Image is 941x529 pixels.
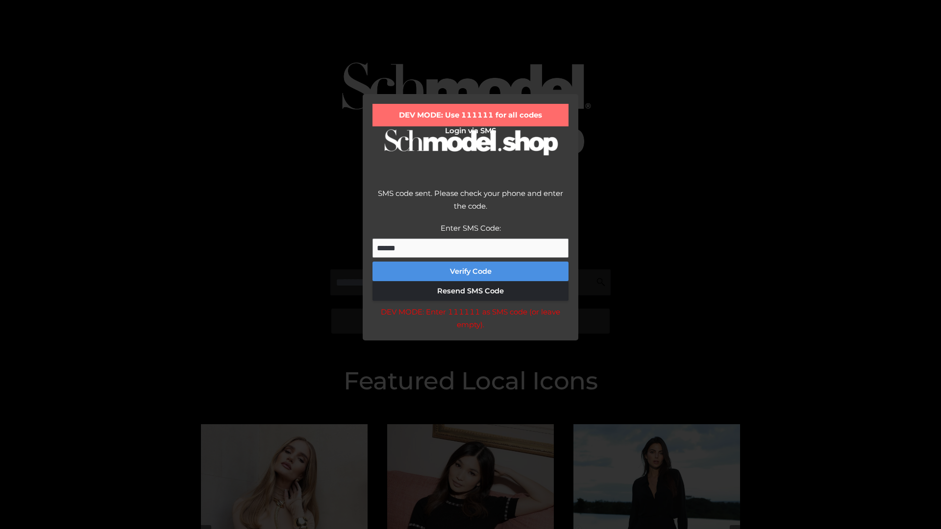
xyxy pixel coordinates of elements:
[372,187,569,222] div: SMS code sent. Please check your phone and enter the code.
[372,306,569,331] div: DEV MODE: Enter 111111 as SMS code (or leave empty).
[372,104,569,126] div: DEV MODE: Use 111111 for all codes
[441,223,501,233] label: Enter SMS Code:
[372,281,569,301] button: Resend SMS Code
[372,126,569,135] h2: Login via SMS
[372,262,569,281] button: Verify Code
